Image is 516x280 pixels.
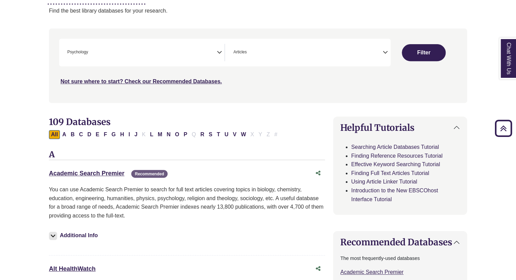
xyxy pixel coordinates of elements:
button: Filter Results N [165,130,173,139]
a: Finding Full Text Articles Tutorial [351,170,429,176]
button: Filter Results G [109,130,118,139]
button: Filter Results H [118,130,126,139]
li: Psychology [65,49,88,55]
li: Articles [230,49,246,55]
button: Filter Results D [85,130,93,139]
button: Submit for Search Results [402,44,445,61]
button: Filter Results T [215,130,222,139]
p: Find the best library databases for your research. [49,6,467,15]
a: Back to Top [493,124,514,133]
a: Academic Search Premier [49,170,124,177]
button: Filter Results W [239,130,248,139]
span: Recommended [131,170,167,178]
div: Alpha-list to filter by first letter of database name [49,131,280,137]
button: Filter Results O [173,130,181,139]
button: Filter Results U [222,130,230,139]
a: Not sure where to start? Check our Recommended Databases. [61,78,222,84]
button: Filter Results R [198,130,206,139]
button: Helpful Tutorials [333,117,467,138]
button: Share this database [311,262,325,275]
button: Filter Results J [132,130,139,139]
button: Filter Results B [69,130,77,139]
button: Filter Results S [207,130,214,139]
button: Filter Results P [182,130,189,139]
a: Alt HealthWatch [49,265,96,272]
button: Filter Results L [148,130,155,139]
button: Filter Results M [156,130,164,139]
span: 109 Databases [49,116,110,127]
button: Filter Results A [60,130,68,139]
button: Additional Info [49,231,100,240]
button: Filter Results C [77,130,85,139]
a: Finding Reference Resources Tutorial [351,153,443,159]
textarea: Search [89,50,92,56]
p: You can use Academic Search Premier to search for full text articles covering topics in biology, ... [49,185,325,220]
a: Introduction to the New EBSCOhost Interface Tutorial [351,188,438,202]
button: All [49,130,60,139]
textarea: Search [248,50,251,56]
button: Filter Results I [126,130,132,139]
p: The most frequently-used databases [340,255,460,262]
a: Using Article Linker Tutorial [351,179,417,185]
a: Effective Keyword Searching Tutorial [351,161,440,167]
span: Psychology [67,49,88,55]
a: Academic Search Premier [340,269,403,275]
button: Recommended Databases [333,231,467,253]
button: Share this database [311,167,325,180]
a: Searching Article Databases Tutorial [351,144,439,150]
nav: Search filters [49,29,467,103]
h3: A [49,150,325,160]
button: Filter Results E [94,130,102,139]
button: Filter Results F [102,130,109,139]
button: Filter Results V [231,130,239,139]
span: Articles [233,49,246,55]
